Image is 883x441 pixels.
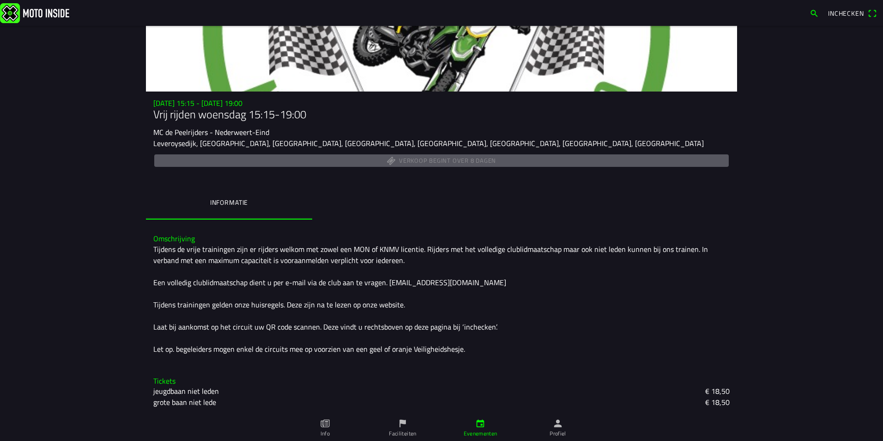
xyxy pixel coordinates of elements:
[320,418,330,429] ion-icon: paper
[464,429,497,438] ion-label: Evenementen
[153,397,216,408] ion-text: grote baan niet lede
[153,386,219,397] ion-text: jeugdbaan niet leden
[475,418,485,429] ion-icon: calendar
[153,108,730,121] h1: Vrij rijden woensdag 15:15-19:00
[321,429,330,438] ion-label: Info
[153,138,704,149] ion-text: Leveroysedijk, [GEOGRAPHIC_DATA], [GEOGRAPHIC_DATA], [GEOGRAPHIC_DATA], [GEOGRAPHIC_DATA], [GEOGR...
[805,5,823,21] a: search
[153,99,730,108] h3: [DATE] 15:15 - [DATE] 19:00
[153,127,269,138] ion-text: MC de Peelrijders - Nederweert-Eind
[389,429,416,438] ion-label: Faciliteiten
[553,418,563,429] ion-icon: person
[550,429,566,438] ion-label: Profiel
[823,5,881,21] a: Incheckenqr scanner
[210,197,248,208] ion-label: Informatie
[705,386,730,397] ion-text: € 18,50
[153,377,730,386] h3: Tickets
[153,244,730,355] div: Tijdens de vrije trainingen zijn er rijders welkom met zowel een MON of KNMV licentie. Rijders me...
[398,418,408,429] ion-icon: flag
[153,234,730,243] h3: Omschrijving
[705,397,730,408] ion-text: € 18,50
[828,8,864,18] span: Inchecken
